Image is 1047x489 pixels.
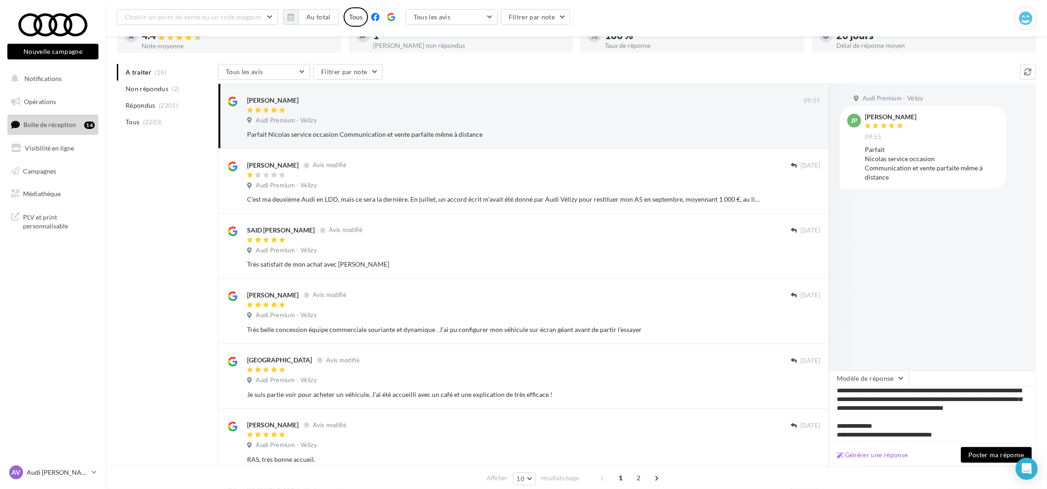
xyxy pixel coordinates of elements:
span: [DATE] [800,422,821,430]
button: Modèle de réponse [829,371,909,386]
span: [DATE] [800,227,821,235]
span: Tous les avis [414,13,451,21]
button: Poster ma réponse [961,447,1032,463]
button: Filtrer par note [313,64,383,80]
div: Taux de réponse [605,42,797,49]
div: [PERSON_NAME] non répondus [374,42,566,49]
button: Tous les avis [406,9,498,25]
span: PLV et print personnalisable [23,211,95,231]
span: Non répondus [126,84,168,93]
a: Visibilité en ligne [6,139,100,158]
span: Avis modifié [326,356,360,364]
button: Tous les avis [218,64,310,80]
span: Tous [126,117,139,127]
div: 4.4 [142,30,334,41]
button: 10 [513,472,536,485]
button: Nouvelle campagne [7,44,98,59]
span: résultats/page [541,474,579,483]
span: (2203) [143,118,162,126]
p: Audi [PERSON_NAME] [27,468,88,477]
span: Afficher [487,474,508,483]
span: Avis modifié [313,421,346,429]
span: AV [12,468,21,477]
span: Audi Premium - Vélizy [256,116,317,125]
div: 20 jours [837,30,1029,41]
div: RAS, très bonne accueil. [247,455,761,464]
button: Notifications [6,69,97,88]
span: Audi Premium - Vélizy [256,441,317,449]
div: Très satisfait de mon achat avec [PERSON_NAME] [247,260,761,269]
div: Très belle concession équipe commerciale souriante et dynamique . J’ai pu configurer mon véhicule... [247,325,761,334]
span: Boîte de réception [23,121,76,128]
div: [PERSON_NAME] [865,114,916,120]
button: Au total [283,9,339,25]
span: 09:55 [804,97,821,105]
span: Audi Premium - Vélizy [256,181,317,190]
span: Audi Premium - Vélizy [256,246,317,255]
div: Note moyenne [142,43,334,49]
span: Opérations [24,98,56,105]
div: Open Intercom Messenger [1016,458,1038,480]
a: PLV et print personnalisable [6,207,100,234]
span: Répondus [126,101,155,110]
div: Parfait Nicolas service occasion Communication et vente parfaite même à distance [865,145,999,182]
span: 10 [517,475,525,483]
span: Médiathèque [23,190,61,198]
div: 100 % [605,30,797,41]
button: Filtrer par note [501,9,570,25]
span: 09:55 [865,133,882,141]
a: Boîte de réception14 [6,115,100,134]
div: C’est ma deuxième Audi en LDD, mais ce sera la dernière. En juillet, un accord écrit m’avait été ... [247,195,761,204]
button: Choisir un point de vente ou un code magasin [117,9,278,25]
span: Campagnes [23,167,56,175]
a: AV Audi [PERSON_NAME] [7,464,98,481]
div: [GEOGRAPHIC_DATA] [247,355,312,365]
div: SAID [PERSON_NAME] [247,226,315,235]
div: 14 [84,122,95,129]
span: [DATE] [800,357,821,365]
span: Audi Premium - Vélizy [863,94,924,103]
button: Générer une réponse [833,449,912,460]
span: Notifications [24,75,62,82]
span: [DATE] [800,291,821,300]
span: (2201) [159,102,178,109]
a: Opérations [6,92,100,111]
span: [DATE] [800,162,821,170]
div: [PERSON_NAME] [247,161,299,170]
div: [PERSON_NAME] [247,420,299,430]
div: Parfait Nicolas service occasion Communication et vente parfaite même à distance [247,130,761,139]
div: Tous [344,7,368,27]
a: Médiathèque [6,184,100,204]
span: Avis modifié [329,227,362,234]
span: (2) [172,85,180,93]
div: Je suis partie voir pour acheter un véhicule, J’ai été accueilli avec un café et une explication ... [247,390,761,399]
span: Visibilité en ligne [25,144,74,152]
span: Avis modifié [313,291,346,299]
div: Délai de réponse moyen [837,42,1029,49]
div: 1 [374,30,566,41]
span: JP [851,116,858,125]
div: [PERSON_NAME] [247,96,299,105]
span: Choisir un point de vente ou un code magasin [125,13,261,21]
span: Audi Premium - Vélizy [256,376,317,384]
a: Campagnes [6,162,100,181]
button: Au total [299,9,339,25]
span: 2 [631,471,646,485]
span: Avis modifié [313,162,346,169]
div: [PERSON_NAME] [247,291,299,300]
span: Audi Premium - Vélizy [256,311,317,320]
span: Tous les avis [226,68,263,76]
span: 1 [613,471,628,485]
